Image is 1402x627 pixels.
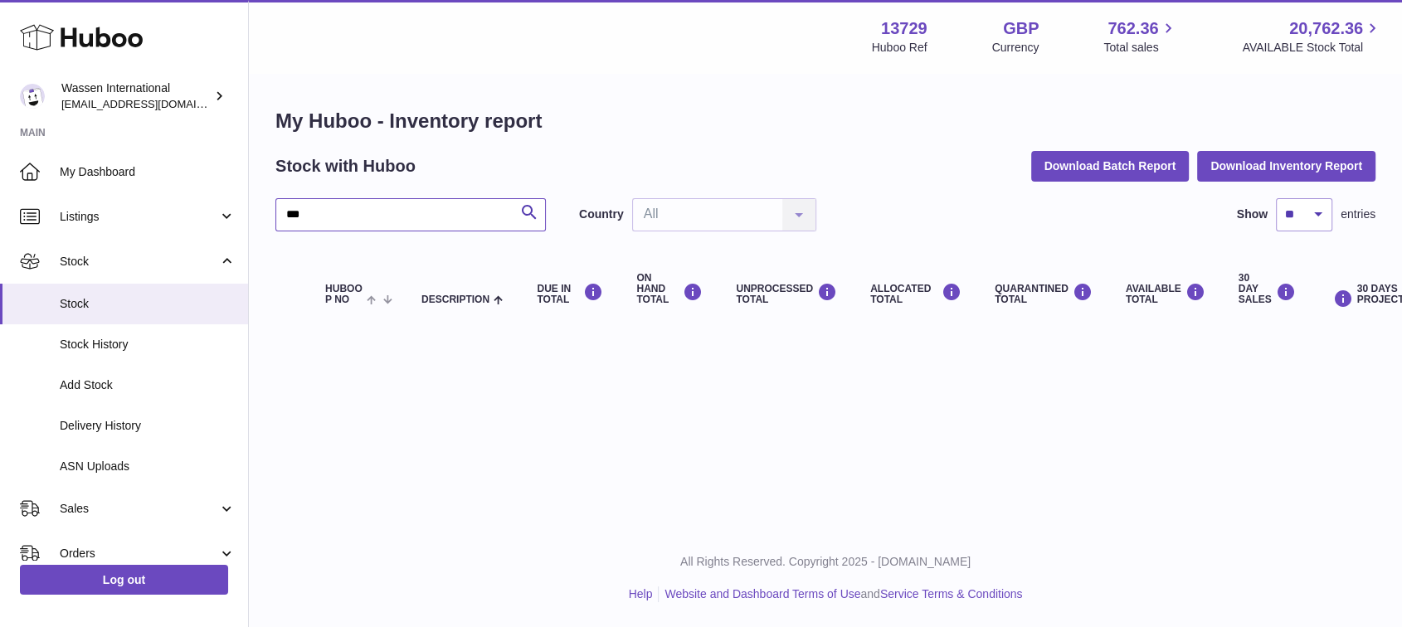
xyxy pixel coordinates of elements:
span: ASN Uploads [60,459,236,474]
a: Service Terms & Conditions [880,587,1023,600]
span: Huboo P no [325,284,363,305]
span: Stock [60,296,236,312]
span: Stock [60,254,218,270]
span: Listings [60,209,218,225]
span: entries [1341,207,1375,222]
span: Orders [60,546,218,561]
span: Total sales [1103,40,1177,56]
h2: Stock with Huboo [275,155,416,177]
a: Log out [20,565,228,595]
img: gemma.moses@wassen.com [20,84,45,109]
div: Huboo Ref [872,40,927,56]
span: Add Stock [60,377,236,393]
span: 20,762.36 [1289,17,1363,40]
label: Show [1237,207,1268,222]
button: Download Inventory Report [1197,151,1375,181]
div: 30 DAY SALES [1239,273,1296,306]
div: ON HAND Total [636,273,703,306]
div: QUARANTINED Total [995,283,1093,305]
span: Delivery History [60,418,236,434]
li: and [659,586,1022,602]
a: Help [629,587,653,600]
span: Stock History [60,337,236,352]
span: Sales [60,501,218,517]
div: ALLOCATED Total [870,283,961,305]
div: UNPROCESSED Total [736,283,837,305]
span: Description [421,294,489,305]
button: Download Batch Report [1031,151,1190,181]
a: Website and Dashboard Terms of Use [664,587,860,600]
div: DUE IN TOTAL [537,283,603,305]
h1: My Huboo - Inventory report [275,108,1375,134]
div: AVAILABLE Total [1126,283,1205,305]
span: My Dashboard [60,164,236,180]
div: Currency [992,40,1039,56]
span: [EMAIL_ADDRESS][DOMAIN_NAME] [61,97,244,110]
div: Wassen International [61,80,211,112]
strong: GBP [1003,17,1039,40]
span: AVAILABLE Stock Total [1242,40,1382,56]
span: 762.36 [1107,17,1158,40]
strong: 13729 [881,17,927,40]
a: 762.36 Total sales [1103,17,1177,56]
p: All Rights Reserved. Copyright 2025 - [DOMAIN_NAME] [262,554,1389,570]
a: 20,762.36 AVAILABLE Stock Total [1242,17,1382,56]
label: Country [579,207,624,222]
